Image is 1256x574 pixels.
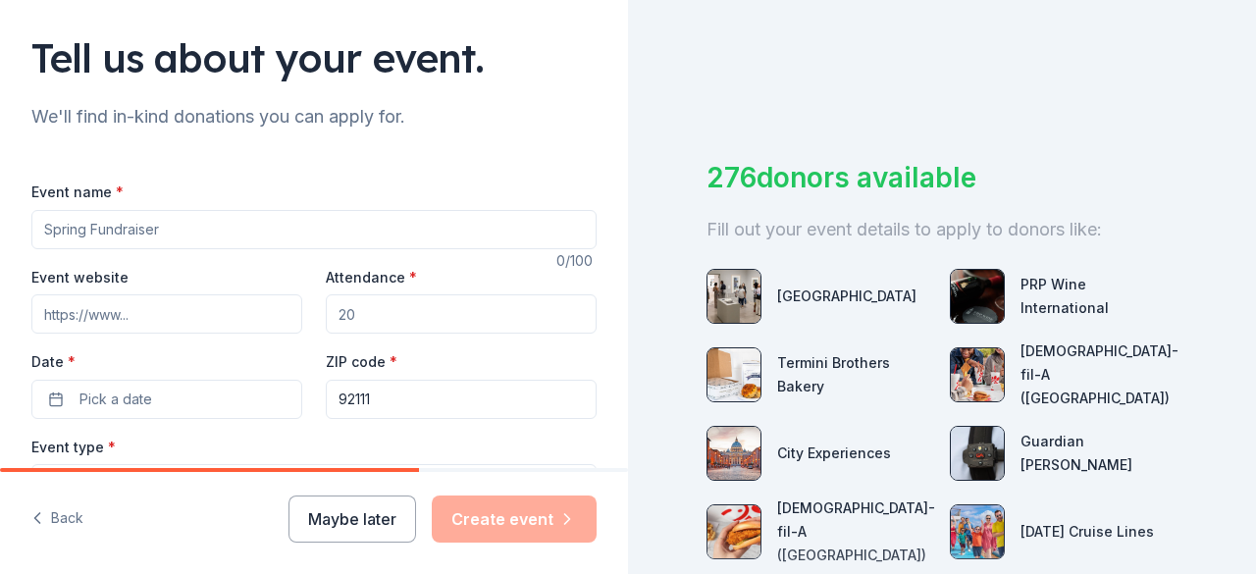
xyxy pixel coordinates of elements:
label: Event type [31,438,116,457]
img: photo for Termini Brothers Bakery [707,348,760,401]
div: [DEMOGRAPHIC_DATA]-fil-A ([GEOGRAPHIC_DATA]) [1020,339,1178,410]
div: [GEOGRAPHIC_DATA] [777,285,916,308]
div: We'll find in-kind donations you can apply for. [31,101,597,132]
span: Pick a date [79,388,152,411]
label: ZIP code [326,352,397,372]
div: City Experiences [777,442,891,465]
div: [DEMOGRAPHIC_DATA]-fil-A ([GEOGRAPHIC_DATA]) [777,496,935,567]
button: Back [31,498,83,540]
div: Tell us about your event. [31,30,597,85]
img: photo for Guardian Angel Device [951,427,1004,480]
img: photo for San Diego Museum of Art [707,270,760,323]
div: Guardian [PERSON_NAME] [1020,430,1177,477]
label: Attendance [326,268,417,287]
label: Event name [31,183,124,202]
button: Pick a date [31,380,302,419]
label: Date [31,352,302,372]
button: Select [31,464,597,505]
div: 276 donors available [706,157,1177,198]
img: photo for Chick-fil-A (San Diego Sports Arena) [707,505,760,558]
img: photo for PRP Wine International [951,270,1004,323]
input: https://www... [31,294,302,334]
img: photo for City Experiences [707,427,760,480]
input: 20 [326,294,597,334]
div: Termini Brothers Bakery [777,351,934,398]
input: Spring Fundraiser [31,210,597,249]
input: 12345 (U.S. only) [326,380,597,419]
div: PRP Wine International [1020,273,1177,320]
img: photo for Chick-fil-A (San Diego Carmel Mountain) [951,348,1004,401]
div: [DATE] Cruise Lines [1020,520,1154,544]
img: photo for Carnival Cruise Lines [951,505,1004,558]
div: Fill out your event details to apply to donors like: [706,214,1177,245]
button: Maybe later [288,496,416,543]
div: 0 /100 [556,249,597,273]
label: Event website [31,268,129,287]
